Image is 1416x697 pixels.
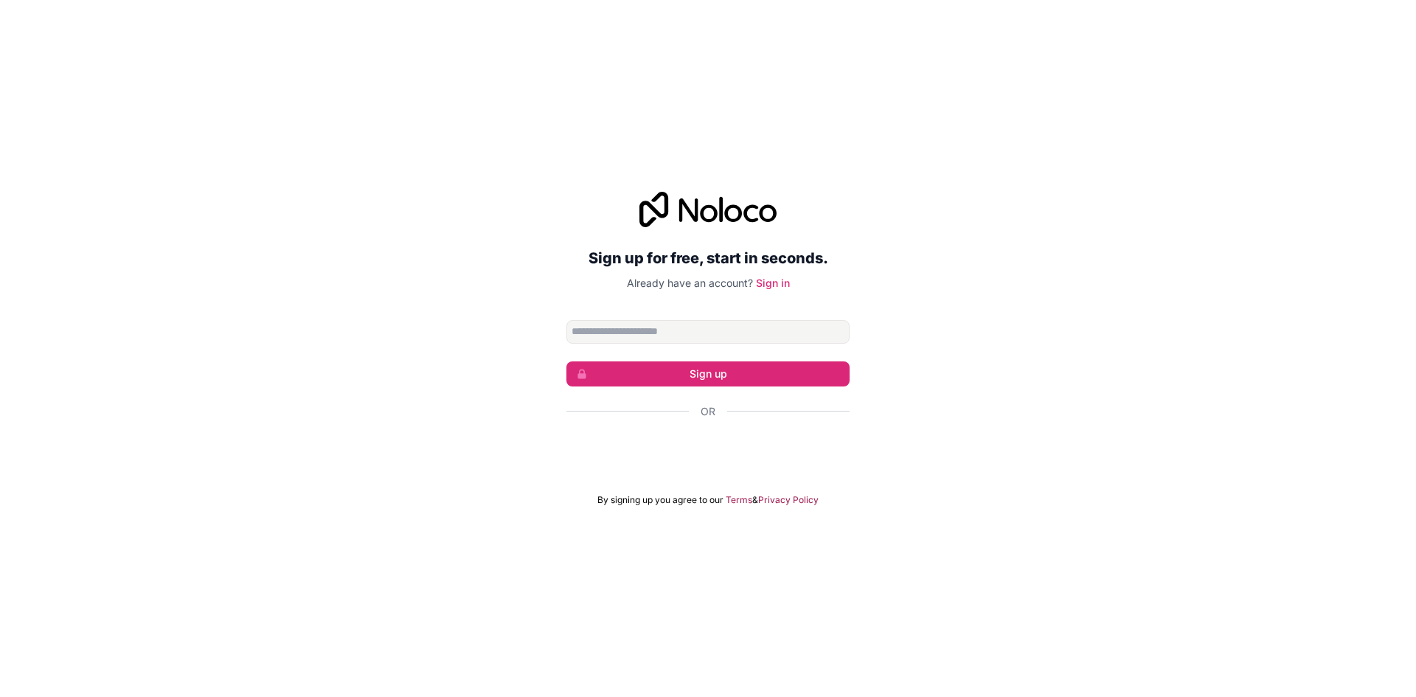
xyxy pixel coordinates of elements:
[597,494,723,506] span: By signing up you agree to our
[701,404,715,419] span: Or
[758,494,819,506] a: Privacy Policy
[566,245,850,271] h2: Sign up for free, start in seconds.
[752,494,758,506] span: &
[566,361,850,386] button: Sign up
[756,277,790,289] a: Sign in
[566,320,850,344] input: Email address
[627,277,753,289] span: Already have an account?
[726,494,752,506] a: Terms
